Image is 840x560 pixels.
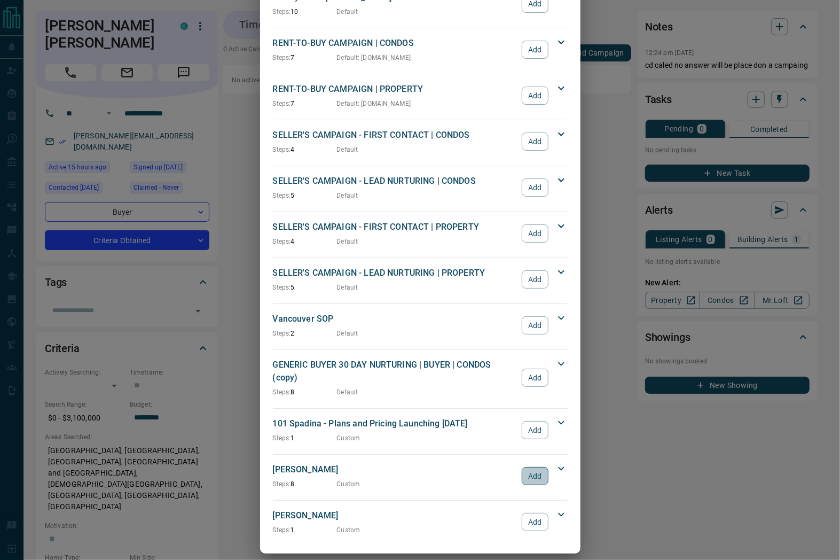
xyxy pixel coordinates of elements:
div: Vancouver SOPSteps:2DefaultAdd [273,310,568,340]
div: 101 Spadina - Plans and Pricing Launching [DATE]Steps:1CustomAdd [273,415,568,445]
p: 8 [273,387,337,397]
p: RENT-TO-BUY CAMPAIGN | CONDOS [273,37,517,50]
p: Default [337,145,358,154]
button: Add [522,270,548,289]
span: Steps: [273,434,291,442]
p: SELLER'S CAMPAIGN - FIRST CONTACT | CONDOS [273,129,517,142]
p: Default [337,283,358,292]
p: Custom [337,479,360,489]
button: Add [522,513,548,531]
p: 5 [273,283,337,292]
p: 7 [273,53,337,63]
button: Add [522,224,548,243]
span: Steps: [273,238,291,245]
span: Steps: [273,480,291,488]
div: SELLER'S CAMPAIGN - LEAD NURTURING | CONDOSSteps:5DefaultAdd [273,173,568,203]
span: Steps: [273,146,291,153]
p: 7 [273,99,337,108]
div: RENT-TO-BUY CAMPAIGN | CONDOSSteps:7Default: [DOMAIN_NAME]Add [273,35,568,65]
button: Add [522,41,548,59]
p: Custom [337,525,360,535]
button: Add [522,467,548,485]
button: Add [522,133,548,151]
p: SELLER'S CAMPAIGN - LEAD NURTURING | PROPERTY [273,267,517,279]
button: Add [522,421,548,439]
p: Default [337,191,358,200]
p: SELLER'S CAMPAIGN - FIRST CONTACT | PROPERTY [273,221,517,234]
div: SELLER'S CAMPAIGN - FIRST CONTACT | CONDOSSteps:4DefaultAdd [273,127,568,157]
p: 8 [273,479,337,489]
p: 10 [273,7,337,17]
button: Add [522,369,548,387]
p: RENT-TO-BUY CAMPAIGN | PROPERTY [273,83,517,96]
div: SELLER'S CAMPAIGN - FIRST CONTACT | PROPERTYSteps:4DefaultAdd [273,219,568,248]
p: Default [337,7,358,17]
p: GENERIC BUYER 30 DAY NURTURING | BUYER | CONDOS (copy) [273,359,517,384]
p: Default [337,329,358,338]
p: [PERSON_NAME] [273,463,517,476]
span: Steps: [273,330,291,337]
p: SELLER'S CAMPAIGN - LEAD NURTURING | CONDOS [273,175,517,188]
button: Add [522,316,548,335]
span: Steps: [273,54,291,61]
p: Default [337,387,358,397]
div: SELLER'S CAMPAIGN - LEAD NURTURING | PROPERTYSteps:5DefaultAdd [273,265,568,294]
p: 1 [273,433,337,443]
p: Default : [DOMAIN_NAME] [337,99,411,108]
div: [PERSON_NAME]Steps:1CustomAdd [273,507,568,537]
span: Steps: [273,388,291,396]
p: Vancouver SOP [273,313,517,325]
span: Steps: [273,8,291,15]
div: GENERIC BUYER 30 DAY NURTURING | BUYER | CONDOS (copy)Steps:8DefaultAdd [273,356,568,399]
p: Custom [337,433,360,443]
button: Add [522,178,548,197]
span: Steps: [273,284,291,291]
div: [PERSON_NAME]Steps:8CustomAdd [273,461,568,491]
p: Default : [DOMAIN_NAME] [337,53,411,63]
p: 2 [273,329,337,338]
p: 4 [273,237,337,246]
button: Add [522,87,548,105]
span: Steps: [273,192,291,199]
p: 1 [273,525,337,535]
p: 4 [273,145,337,154]
p: Default [337,237,358,246]
p: 5 [273,191,337,200]
span: Steps: [273,100,291,107]
div: RENT-TO-BUY CAMPAIGN | PROPERTYSteps:7Default: [DOMAIN_NAME]Add [273,81,568,111]
p: 101 Spadina - Plans and Pricing Launching [DATE] [273,417,517,430]
p: [PERSON_NAME] [273,509,517,522]
span: Steps: [273,526,291,534]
